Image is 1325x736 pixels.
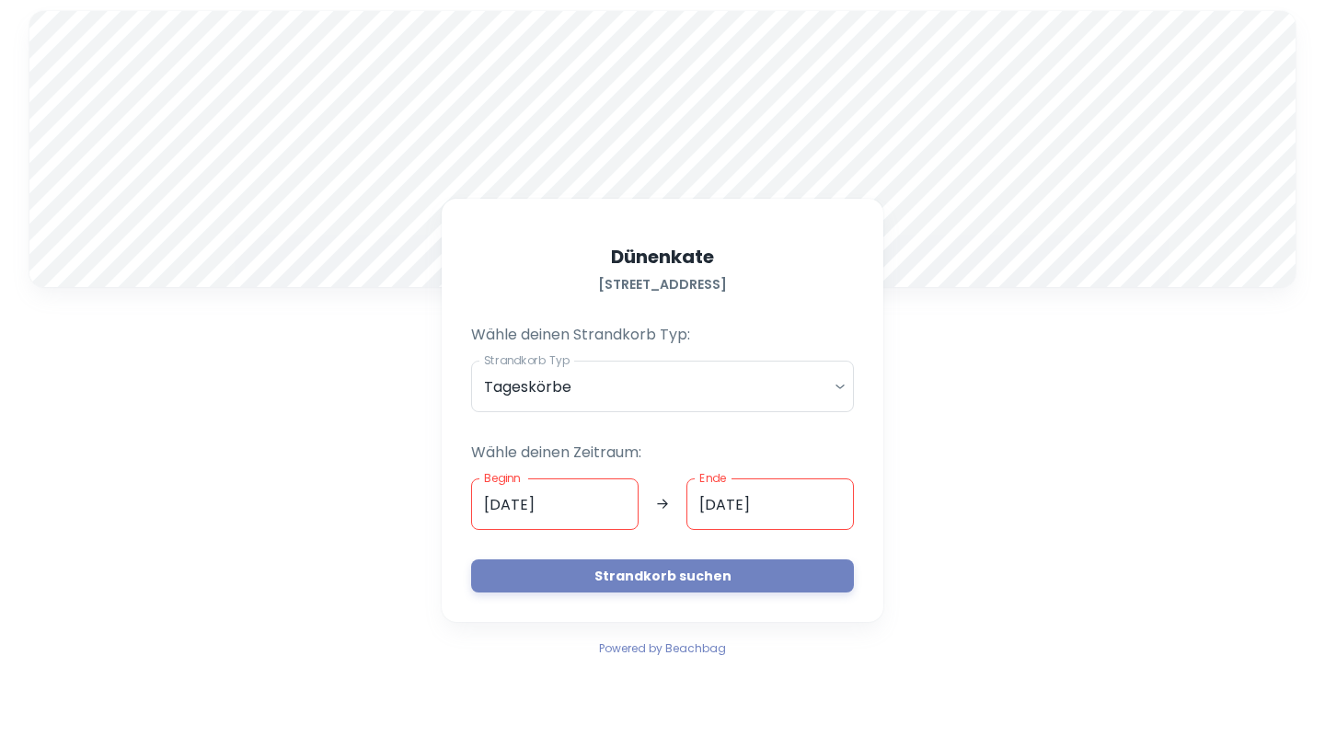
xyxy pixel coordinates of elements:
[599,640,726,656] span: Powered by Beachbag
[471,478,639,530] input: dd.mm.yyyy
[471,361,854,412] div: Tageskörbe
[699,470,726,486] label: Ende
[611,243,714,270] h5: Dünenkate
[471,559,854,592] button: Strandkorb suchen
[471,324,854,346] p: Wähle deinen Strandkorb Typ:
[599,637,726,659] a: Powered by Beachbag
[484,352,570,368] label: Strandkorb Typ
[484,470,521,486] label: Beginn
[471,442,854,464] p: Wähle deinen Zeitraum:
[598,274,727,294] h6: [STREET_ADDRESS]
[686,478,854,530] input: dd.mm.yyyy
